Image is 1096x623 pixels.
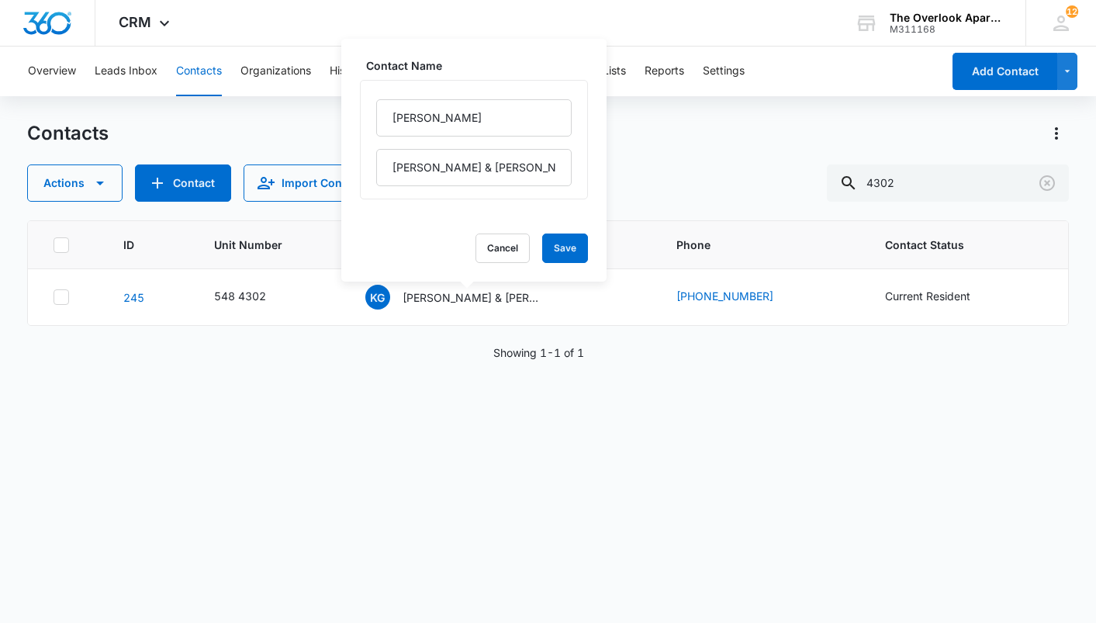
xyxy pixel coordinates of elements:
[1044,121,1069,146] button: Actions
[330,47,365,96] button: History
[123,291,144,304] a: Navigate to contact details page for Katie Gutowski & Walter Risdon Biebelle
[176,47,222,96] button: Contacts
[403,289,542,306] p: [PERSON_NAME] & [PERSON_NAME]
[676,237,825,253] span: Phone
[1035,171,1060,196] button: Clear
[1066,5,1078,18] span: 12
[365,285,390,310] span: KG
[95,47,157,96] button: Leads Inbox
[119,14,151,30] span: CRM
[953,53,1057,90] button: Add Contact
[135,164,231,202] button: Add Contact
[603,47,626,96] button: Lists
[885,288,998,306] div: Contact Status - Current Resident - Select to Edit Field
[376,149,572,186] input: Last Name
[676,288,773,304] a: [PHONE_NUMBER]
[493,344,584,361] p: Showing 1-1 of 1
[645,47,684,96] button: Reports
[27,122,109,145] h1: Contacts
[365,285,570,310] div: Contact Name - Katie Gutowski & Walter Risdon Biebelle - Select to Edit Field
[703,47,745,96] button: Settings
[214,288,266,304] div: 548 4302
[214,288,294,306] div: Unit Number - 548 4302 - Select to Edit Field
[885,237,1021,253] span: Contact Status
[214,237,327,253] span: Unit Number
[376,99,572,137] input: First Name
[475,234,530,263] button: Cancel
[1066,5,1078,18] div: notifications count
[827,164,1069,202] input: Search Contacts
[28,47,76,96] button: Overview
[890,24,1003,35] div: account id
[27,164,123,202] button: Actions
[244,164,385,202] button: Import Contacts
[885,288,970,304] div: Current Resident
[123,237,154,253] span: ID
[240,47,311,96] button: Organizations
[542,234,588,263] button: Save
[366,57,594,74] label: Contact Name
[890,12,1003,24] div: account name
[676,288,801,306] div: Phone - (970) 690-5493 - Select to Edit Field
